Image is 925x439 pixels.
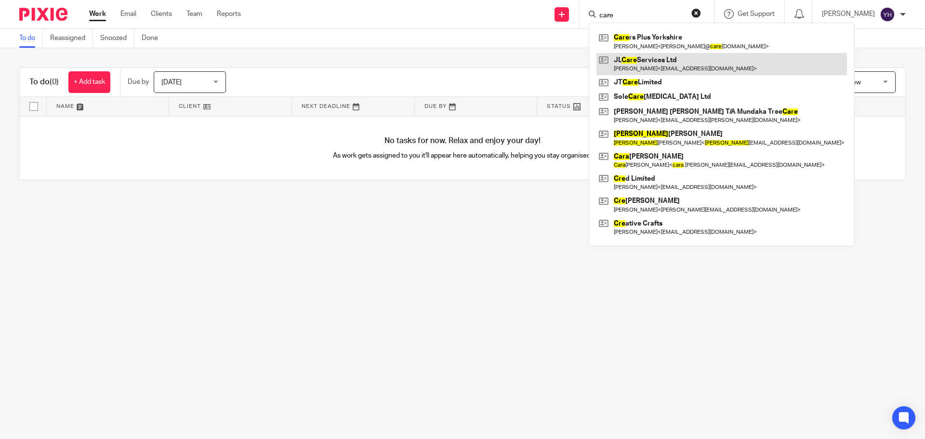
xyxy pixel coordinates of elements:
[100,29,134,48] a: Snoozed
[151,9,172,19] a: Clients
[142,29,165,48] a: Done
[50,29,93,48] a: Reassigned
[598,12,685,20] input: Search
[186,9,202,19] a: Team
[20,136,905,146] h4: No tasks for now. Relax and enjoy your day!
[19,29,43,48] a: To do
[50,78,59,86] span: (0)
[89,9,106,19] a: Work
[68,71,110,93] a: + Add task
[19,8,67,21] img: Pixie
[241,151,684,160] p: As work gets assigned to you it'll appear here automatically, helping you stay organised.
[738,11,775,17] span: Get Support
[120,9,136,19] a: Email
[691,8,701,18] button: Clear
[161,79,182,86] span: [DATE]
[822,9,875,19] p: [PERSON_NAME]
[880,7,895,22] img: svg%3E
[29,77,59,87] h1: To do
[217,9,241,19] a: Reports
[128,77,149,87] p: Due by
